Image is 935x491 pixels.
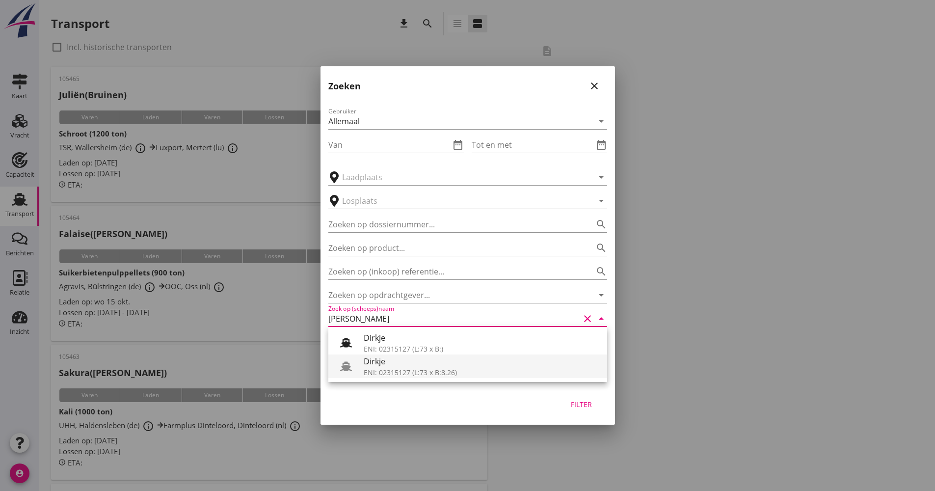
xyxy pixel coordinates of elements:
[328,80,361,93] h2: Zoeken
[595,115,607,127] i: arrow_drop_down
[328,311,580,327] input: Zoek op (scheeps)naam
[328,264,580,279] input: Zoeken op (inkoop) referentie…
[328,137,450,153] input: Van
[342,169,580,185] input: Laadplaats
[595,195,607,207] i: arrow_drop_down
[588,80,600,92] i: close
[342,193,580,209] input: Losplaats
[452,139,464,151] i: date_range
[595,313,607,325] i: arrow_drop_down
[582,313,593,325] i: clear
[328,217,580,232] input: Zoeken op dossiernummer...
[364,355,599,367] div: Dirkje
[364,344,599,354] div: ENI: 02315127 (L:73 x B:)
[595,289,607,301] i: arrow_drop_down
[364,367,599,378] div: ENI: 02315127 (L:73 x B:8.26)
[472,137,593,153] input: Tot en met
[595,139,607,151] i: date_range
[568,399,595,409] div: Filter
[595,218,607,230] i: search
[595,171,607,183] i: arrow_drop_down
[364,332,599,344] div: Dirkje
[595,242,607,254] i: search
[328,240,580,256] input: Zoeken op product...
[328,117,360,126] div: Allemaal
[328,287,580,303] input: Zoeken op opdrachtgever...
[560,395,603,413] button: Filter
[595,266,607,277] i: search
